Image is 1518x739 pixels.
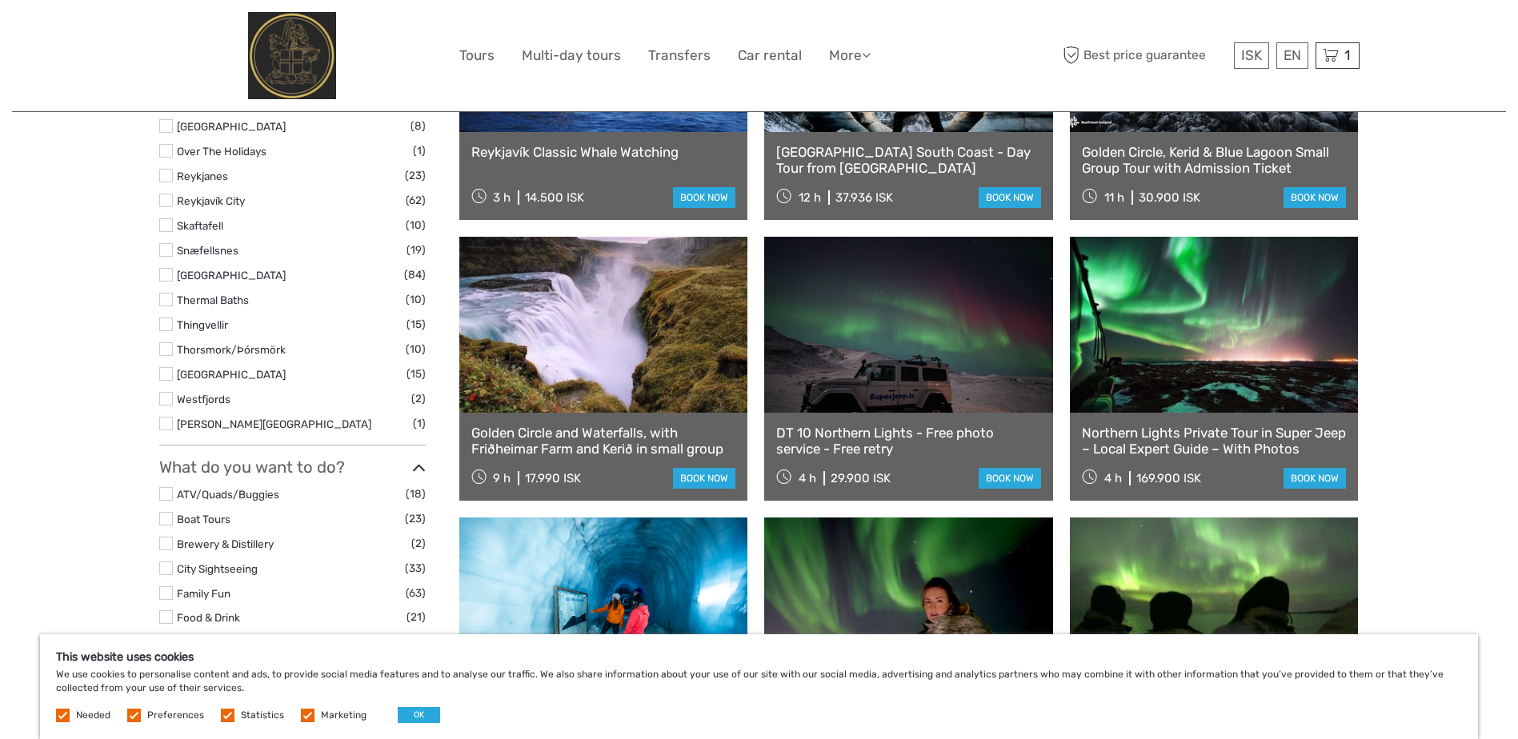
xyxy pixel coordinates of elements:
[76,709,110,722] label: Needed
[398,707,440,723] button: OK
[177,488,279,501] a: ATV/Quads/Buggies
[406,290,426,309] span: (10)
[525,190,584,205] div: 14.500 ISK
[184,25,203,44] button: Open LiveChat chat widget
[177,343,286,356] a: Thorsmork/Þórsmörk
[1342,47,1352,63] span: 1
[829,44,871,67] a: More
[177,120,286,133] a: [GEOGRAPHIC_DATA]
[493,471,511,485] span: 9 h
[1104,471,1122,485] span: 4 h
[459,44,495,67] a: Tours
[493,190,511,205] span: 3 h
[413,142,426,160] span: (1)
[405,166,426,185] span: (23)
[411,534,426,553] span: (2)
[177,269,286,282] a: [GEOGRAPHIC_DATA]
[177,513,230,525] a: Boat Tours
[406,340,426,358] span: (10)
[1276,42,1308,69] div: EN
[406,485,426,503] span: (18)
[776,144,1041,177] a: [GEOGRAPHIC_DATA] South Coast - Day Tour from [GEOGRAPHIC_DATA]
[525,471,581,485] div: 17.990 ISK
[177,368,286,381] a: [GEOGRAPHIC_DATA]
[1059,42,1230,69] span: Best price guarantee
[979,468,1041,489] a: book now
[1284,468,1346,489] a: book now
[147,709,204,722] label: Preferences
[22,28,181,41] p: We're away right now. Please check back later!
[177,393,230,405] a: Westfjords
[177,417,371,430] a: [PERSON_NAME][GEOGRAPHIC_DATA]
[177,294,249,306] a: Thermal Baths
[177,562,258,575] a: City Sightseeing
[776,425,1041,457] a: DT 10 Northern Lights - Free photo service - Free retry
[411,389,426,408] span: (2)
[522,44,621,67] a: Multi-day tours
[405,509,426,528] span: (23)
[799,471,816,485] span: 4 h
[799,190,821,205] span: 12 h
[248,12,337,99] img: City Center Hotel
[413,414,426,433] span: (1)
[411,117,426,135] span: (8)
[177,611,240,624] a: Food & Drink
[159,457,426,477] h3: What do you want to do?
[177,170,228,182] a: Reykjanes
[177,194,245,207] a: Reykjavík City
[648,44,711,67] a: Transfers
[177,537,274,550] a: Brewery & Distillery
[241,709,284,722] label: Statistics
[40,634,1478,739] div: We use cookies to personalise content and ads, to provide social media features and to analyse ou...
[177,244,238,257] a: Snæfellsnes
[738,44,802,67] a: Car rental
[1139,190,1200,205] div: 30.900 ISK
[831,471,891,485] div: 29.900 ISK
[405,559,426,577] span: (33)
[471,425,736,457] a: Golden Circle and Waterfalls, with Friðheimar Farm and Kerið in small group
[406,191,426,210] span: (62)
[56,650,1462,664] h5: This website uses cookies
[673,468,735,489] a: book now
[1284,187,1346,208] a: book now
[406,216,426,234] span: (10)
[321,709,366,722] label: Marketing
[177,145,266,158] a: Over The Holidays
[404,266,426,284] span: (84)
[407,241,426,259] span: (19)
[1241,47,1262,63] span: ISK
[835,190,893,205] div: 37.936 ISK
[673,187,735,208] a: book now
[407,608,426,626] span: (21)
[177,587,230,600] a: Family Fun
[471,144,736,160] a: Reykjavík Classic Whale Watching
[1082,144,1347,177] a: Golden Circle, Kerid & Blue Lagoon Small Group Tour with Admission Ticket
[406,584,426,602] span: (63)
[407,365,426,383] span: (15)
[177,318,228,331] a: Thingvellir
[407,315,426,334] span: (15)
[979,187,1041,208] a: book now
[177,219,223,232] a: Skaftafell
[1136,471,1201,485] div: 169.900 ISK
[405,633,426,651] span: (26)
[1082,425,1347,457] a: Northern Lights Private Tour in Super Jeep – Local Expert Guide – With Photos
[1104,190,1124,205] span: 11 h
